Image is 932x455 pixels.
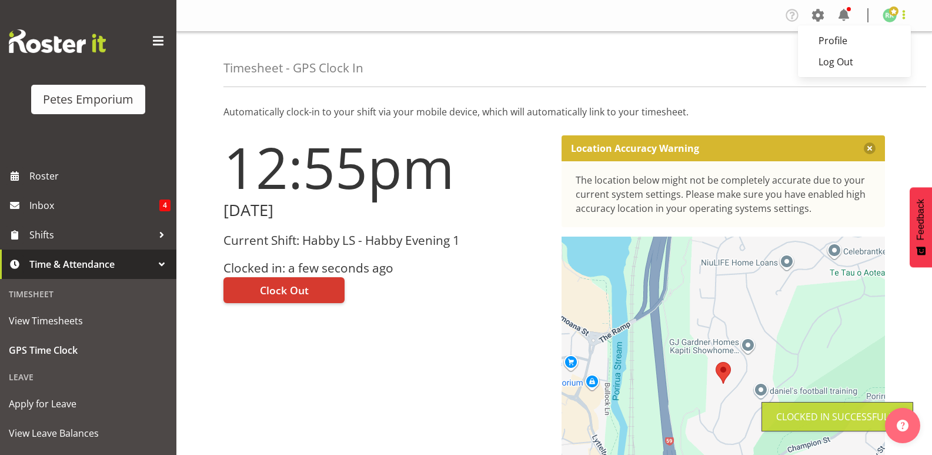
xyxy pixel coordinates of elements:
[3,336,173,365] a: GPS Time Clock
[9,312,168,330] span: View Timesheets
[3,306,173,336] a: View Timesheets
[29,197,159,214] span: Inbox
[260,283,309,298] span: Clock Out
[9,341,168,359] span: GPS Time Clock
[576,173,871,215] div: The location below might not be completely accurate due to your current system settings. Please m...
[9,424,168,442] span: View Leave Balances
[3,282,173,306] div: Timesheet
[3,389,173,419] a: Apply for Leave
[9,29,106,53] img: Rosterit website logo
[223,61,363,75] h4: Timesheet - GPS Clock In
[43,91,133,108] div: Petes Emporium
[3,365,173,389] div: Leave
[29,255,153,273] span: Time & Attendance
[916,199,926,240] span: Feedback
[223,105,885,119] p: Automatically clock-in to your shift via your mobile device, which will automatically link to you...
[159,200,171,211] span: 4
[776,410,898,424] div: Clocked in Successfully
[223,201,547,220] h2: [DATE]
[223,135,547,199] h1: 12:55pm
[29,167,171,185] span: Roster
[9,395,168,413] span: Apply for Leave
[864,142,876,154] button: Close message
[223,277,345,303] button: Clock Out
[798,51,911,72] a: Log Out
[29,226,153,244] span: Shifts
[223,234,547,247] h3: Current Shift: Habby LS - Habby Evening 1
[883,8,897,22] img: ruth-robertson-taylor722.jpg
[798,30,911,51] a: Profile
[897,420,908,431] img: help-xxl-2.png
[910,187,932,267] button: Feedback - Show survey
[571,142,699,154] p: Location Accuracy Warning
[223,261,547,275] h3: Clocked in: a few seconds ago
[3,419,173,448] a: View Leave Balances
